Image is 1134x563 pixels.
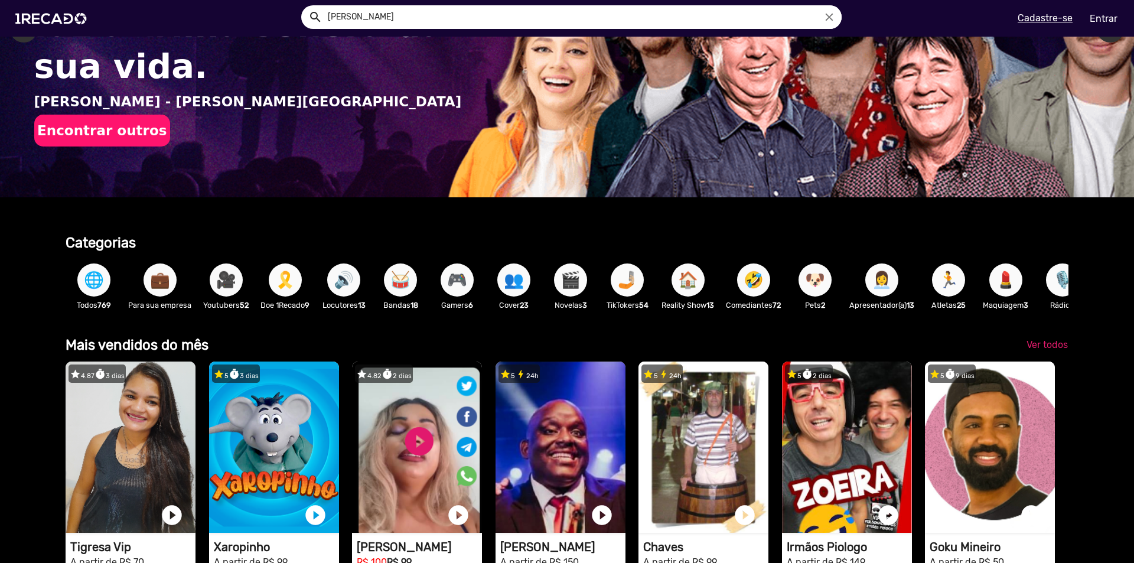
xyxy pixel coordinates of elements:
[491,300,536,311] p: Cover
[435,300,480,311] p: Gamers
[496,362,625,533] video: 1RECADO vídeos dedicados para fãs e empresas
[638,362,768,533] video: 1RECADO vídeos dedicados para fãs e empresas
[34,115,170,147] button: Encontrar outros
[66,337,208,353] b: Mais vendidos do mês
[327,263,360,297] button: 🔊
[590,503,614,527] a: play_circle_filled
[84,263,104,297] span: 🌐
[876,503,900,527] a: play_circle_filled
[605,300,650,311] p: TikTokers
[661,300,714,311] p: Reality Show
[34,92,488,112] p: [PERSON_NAME] - [PERSON_NAME][GEOGRAPHIC_DATA]
[71,300,116,311] p: Todos
[983,300,1028,311] p: Maquiagem
[872,263,892,297] span: 👩‍💼
[926,300,971,311] p: Atletas
[907,301,914,310] b: 13
[308,10,322,24] mat-icon: Example home icon
[77,263,110,297] button: 🌐
[384,263,417,297] button: 🥁
[793,300,838,311] p: Pets
[70,540,195,554] h1: Tigresa Vip
[672,263,705,297] button: 🏠
[520,301,529,310] b: 23
[799,263,832,297] button: 🐶
[773,301,781,310] b: 72
[410,301,418,310] b: 18
[352,362,482,533] video: 1RECADO vídeos dedicados para fãs e empresas
[1082,8,1125,29] a: Entrar
[319,5,842,29] input: Pesquisar...
[321,300,366,311] p: Locutores
[209,362,339,533] video: 1RECADO vídeos dedicados para fãs e empresas
[304,6,325,27] button: Example home icon
[269,263,302,297] button: 🎗️
[932,263,965,297] button: 🏃
[1018,12,1073,24] u: Cadastre-se
[639,301,649,310] b: 54
[865,263,898,297] button: 👩‍💼
[1027,339,1068,350] span: Ver todos
[390,263,410,297] span: 🥁
[358,301,366,310] b: 13
[1046,263,1079,297] button: 🎙️
[500,540,625,554] h1: [PERSON_NAME]
[468,301,473,310] b: 6
[378,300,423,311] p: Bandas
[497,263,530,297] button: 👥
[304,503,327,527] a: play_circle_filled
[214,540,339,554] h1: Xaropinho
[678,263,698,297] span: 🏠
[821,301,825,310] b: 2
[160,503,184,527] a: play_circle_filled
[447,263,467,297] span: 🎮
[996,263,1016,297] span: 💄
[128,300,191,311] p: Para sua empresa
[1052,263,1073,297] span: 🎙️
[939,263,959,297] span: 🏃
[733,503,757,527] a: play_circle_filled
[737,263,770,297] button: 🤣
[210,263,243,297] button: 🎥
[305,301,309,310] b: 9
[1040,300,1085,311] p: Rádio
[706,301,714,310] b: 13
[643,540,768,554] h1: Chaves
[334,263,354,297] span: 🔊
[744,263,764,297] span: 🤣
[805,263,825,297] span: 🐶
[441,263,474,297] button: 🎮
[447,503,470,527] a: play_circle_filled
[66,362,195,533] video: 1RECADO vídeos dedicados para fãs e empresas
[150,263,170,297] span: 💼
[216,263,236,297] span: 🎥
[957,301,966,310] b: 25
[504,263,524,297] span: 👥
[726,300,781,311] p: Comediantes
[203,300,249,311] p: Youtubers
[849,300,914,311] p: Apresentador(a)
[548,300,593,311] p: Novelas
[97,301,111,310] b: 769
[582,301,587,310] b: 3
[144,263,177,297] button: 💼
[240,301,249,310] b: 52
[617,263,637,297] span: 🤳🏼
[925,362,1055,533] video: 1RECADO vídeos dedicados para fãs e empresas
[1019,503,1043,527] a: play_circle_filled
[275,263,295,297] span: 🎗️
[554,263,587,297] button: 🎬
[823,11,836,24] i: close
[357,540,482,554] h1: [PERSON_NAME]
[66,235,136,251] b: Categorias
[782,362,912,533] video: 1RECADO vídeos dedicados para fãs e empresas
[1024,301,1028,310] b: 3
[561,263,581,297] span: 🎬
[787,540,912,554] h1: Irmãos Piologo
[611,263,644,297] button: 🤳🏼
[930,540,1055,554] h1: Goku Mineiro
[989,263,1022,297] button: 💄
[260,300,309,311] p: Doe 1Recado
